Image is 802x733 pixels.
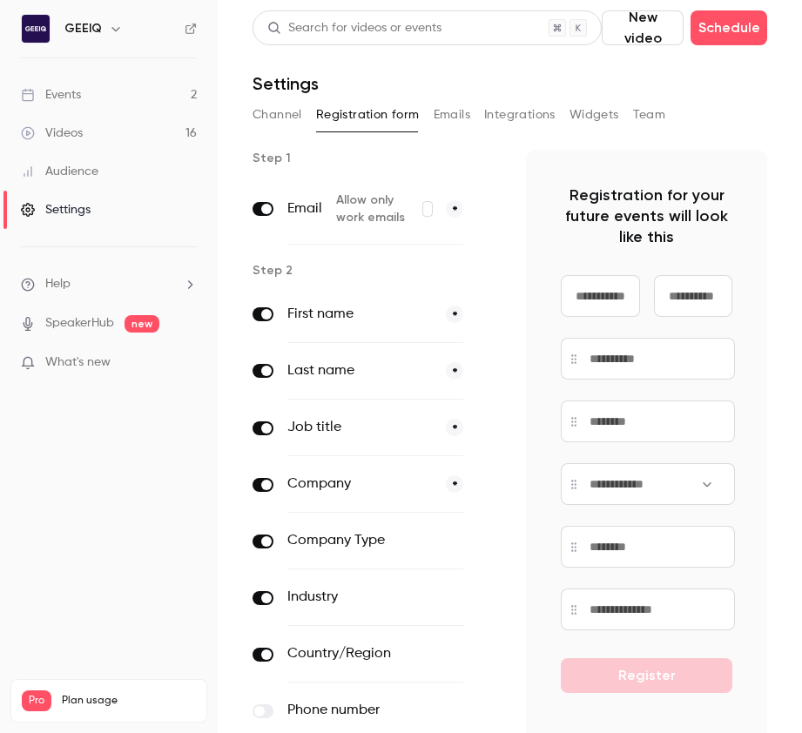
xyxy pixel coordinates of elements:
div: Search for videos or events [267,19,441,37]
span: new [125,315,159,333]
label: Email [287,198,322,219]
label: Allow only work emails [336,192,432,226]
label: Company [287,474,432,494]
a: SpeakerHub [45,314,114,333]
p: Registration for your future events will look like this [561,185,732,247]
label: First name [287,304,432,325]
img: GEEIQ [22,15,50,43]
label: Phone number [287,700,391,721]
button: Channel [253,101,302,129]
label: Company Type [287,530,391,551]
span: Plan usage [62,694,196,708]
div: Settings [21,201,91,219]
button: Widgets [569,101,619,129]
button: Schedule [691,10,767,45]
span: Help [45,275,71,293]
label: Last name [287,360,432,381]
h1: Settings [253,73,319,94]
div: Events [21,86,81,104]
button: Registration form [316,101,420,129]
button: Emails [434,101,470,129]
p: Step 1 [253,150,498,167]
iframe: Noticeable Trigger [176,355,197,371]
label: Country/Region [287,643,391,664]
li: help-dropdown-opener [21,275,197,293]
button: Integrations [484,101,556,129]
label: Job title [287,417,432,438]
button: New video [602,10,684,45]
h6: GEEIQ [64,20,102,37]
span: What's new [45,353,111,372]
div: Audience [21,163,98,180]
span: Pro [22,690,51,711]
button: Team [633,101,666,129]
div: Videos [21,124,83,142]
label: Industry [287,587,391,608]
p: Step 2 [253,262,498,279]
